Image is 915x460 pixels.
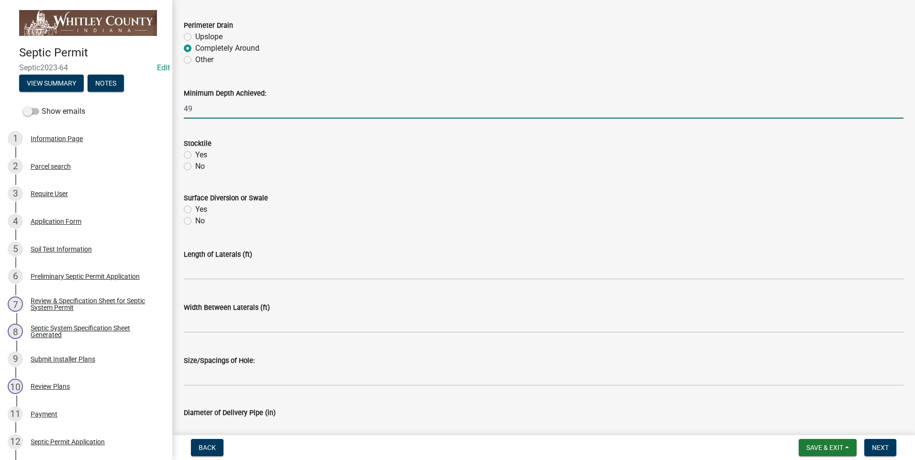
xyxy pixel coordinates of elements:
div: 2 [8,159,23,174]
div: 7 [8,296,23,312]
div: Septic Permit Application [31,438,105,445]
div: Review & Specification Sheet for Septic System Permit [31,297,157,311]
label: Perimeter Drain [184,22,233,29]
div: Submit Installer Plans [31,356,95,362]
button: Notes [88,75,124,92]
label: Size/Spacings of Hole: [184,358,255,364]
div: 12 [8,434,23,449]
div: Require User [31,190,68,197]
button: Back [191,439,223,456]
div: 10 [8,379,23,394]
div: 8 [8,324,23,339]
img: Whitley County, Indiana [19,10,157,36]
span: Next [872,444,889,451]
label: No [195,215,205,227]
label: Show emails [23,106,85,117]
label: Upslope [195,31,223,43]
div: 11 [8,406,23,422]
div: Parcel search [31,163,71,170]
span: Back [199,444,216,451]
label: No [195,161,205,172]
label: Completely Around [195,43,259,54]
div: Information Page [31,135,83,142]
div: 3 [8,186,23,201]
div: 5 [8,241,23,257]
div: 9 [8,351,23,367]
label: Minimum Depth Achieved: [184,90,266,97]
label: Surface Diversion or Swale [184,195,268,202]
button: Save & Exit [799,439,857,456]
div: 6 [8,269,23,284]
label: Yes [195,204,207,215]
button: View Summary [19,75,84,92]
button: Next [864,439,896,456]
div: 4 [8,214,23,229]
span: Save & Exit [806,444,843,451]
label: Other [195,54,213,66]
div: 1 [8,131,23,146]
h4: Septic Permit [19,46,165,60]
div: Application Form [31,218,81,225]
div: Preliminary Septic Permit Application [31,273,140,280]
div: Soil Test Information [31,246,92,252]
label: Length of Laterals (ft) [184,252,252,258]
div: Septic System Specification Sheet Generated [31,325,157,338]
a: Edit [157,63,170,72]
div: Review Plans [31,383,70,390]
label: Width Between Laterals (ft) [184,305,270,311]
span: Septic2023-64 [19,63,153,72]
div: Payment [31,411,57,417]
label: Yes [195,149,207,161]
wm-modal-confirm: Edit Application Number [157,63,170,72]
wm-modal-confirm: Summary [19,80,84,88]
label: Stocktile [184,141,212,147]
wm-modal-confirm: Notes [88,80,124,88]
label: Diameter of Delivery Pipe (in) [184,410,276,416]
